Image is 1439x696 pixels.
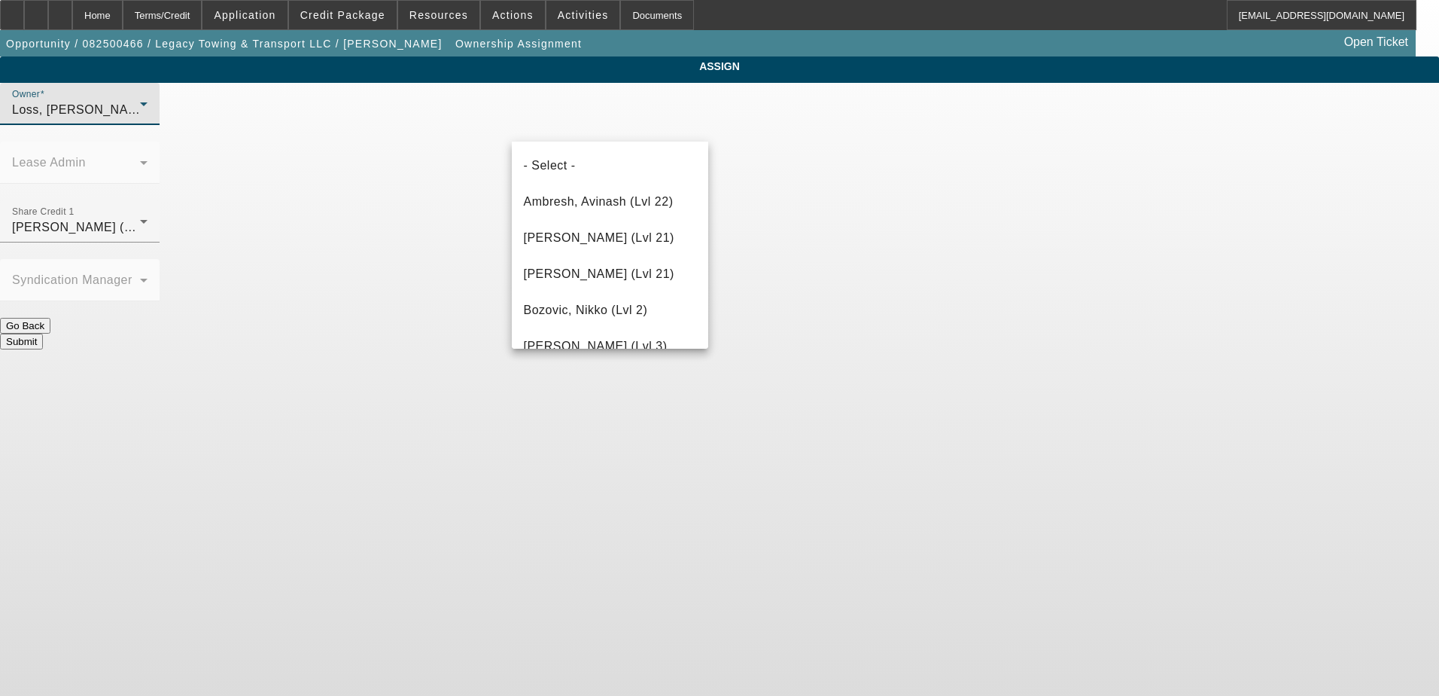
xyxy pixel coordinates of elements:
span: - Select - [524,157,576,175]
span: [PERSON_NAME] (Lvl 21) [524,229,674,247]
span: [PERSON_NAME] (Lvl 3) [524,337,668,356]
span: Ambresh, Avinash (Lvl 22) [524,193,674,211]
span: [PERSON_NAME] (Lvl 21) [524,265,674,283]
span: Bozovic, Nikko (Lvl 2) [524,301,648,319]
